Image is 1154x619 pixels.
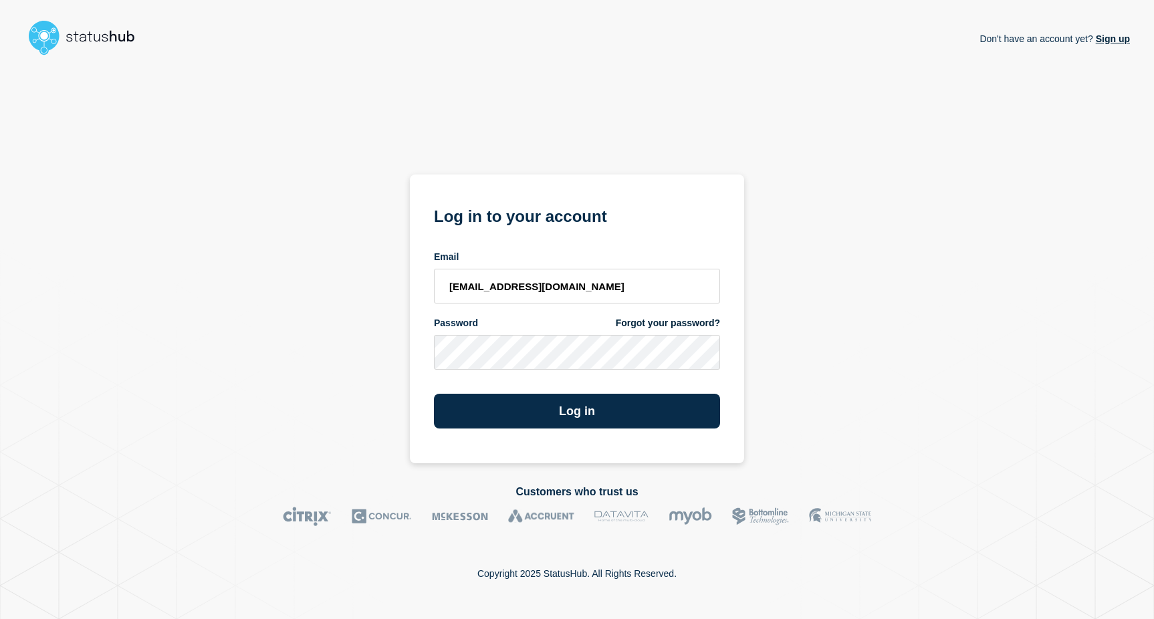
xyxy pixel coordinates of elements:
img: StatusHub logo [24,16,151,59]
span: Password [434,317,478,330]
img: Concur logo [352,507,412,526]
img: MSU logo [809,507,871,526]
img: DataVita logo [594,507,649,526]
img: McKesson logo [432,507,488,526]
img: Bottomline logo [732,507,789,526]
a: Sign up [1093,33,1130,44]
a: Forgot your password? [616,317,720,330]
img: myob logo [669,507,712,526]
button: Log in [434,394,720,428]
img: Citrix logo [283,507,332,526]
input: password input [434,335,720,370]
img: Accruent logo [508,507,574,526]
input: email input [434,269,720,303]
p: Don't have an account yet? [979,23,1130,55]
span: Email [434,251,459,263]
h2: Customers who trust us [24,486,1130,498]
h1: Log in to your account [434,203,720,227]
p: Copyright 2025 StatusHub. All Rights Reserved. [477,568,677,579]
